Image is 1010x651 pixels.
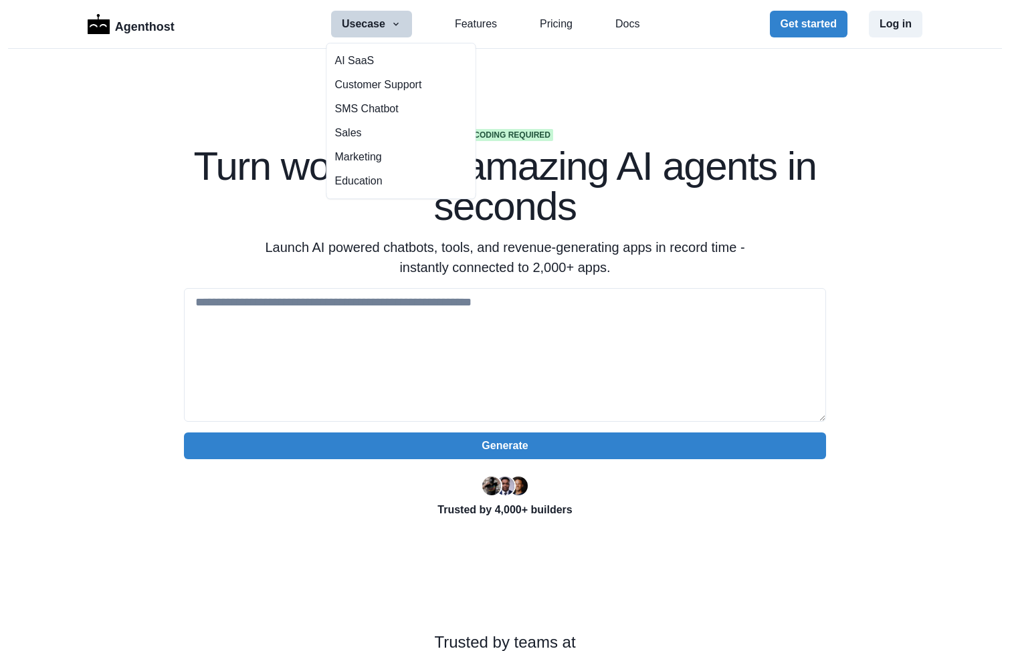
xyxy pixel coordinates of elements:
[327,49,476,73] button: AI SaaS
[327,145,476,169] button: Marketing
[869,11,922,37] button: Log in
[327,169,476,193] button: Education
[88,13,175,36] a: LogoAgenthost
[509,477,528,495] img: Kent Dodds
[327,97,476,121] a: SMS Chatbot
[248,237,762,277] p: Launch AI powered chatbots, tools, and revenue-generating apps in record time - instantly connect...
[457,129,553,141] span: No coding required
[540,16,573,32] a: Pricing
[615,16,639,32] a: Docs
[496,477,514,495] img: Segun Adebayo
[455,16,497,32] a: Features
[184,146,826,227] h1: Turn words into amazing AI agents in seconds
[770,11,847,37] button: Get started
[482,477,501,495] img: Ryan Florence
[88,14,110,34] img: Logo
[327,121,476,145] button: Sales
[184,502,826,518] p: Trusted by 4,000+ builders
[115,13,175,36] p: Agenthost
[184,432,826,459] button: Generate
[331,11,412,37] button: Usecase
[327,73,476,97] button: Customer Support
